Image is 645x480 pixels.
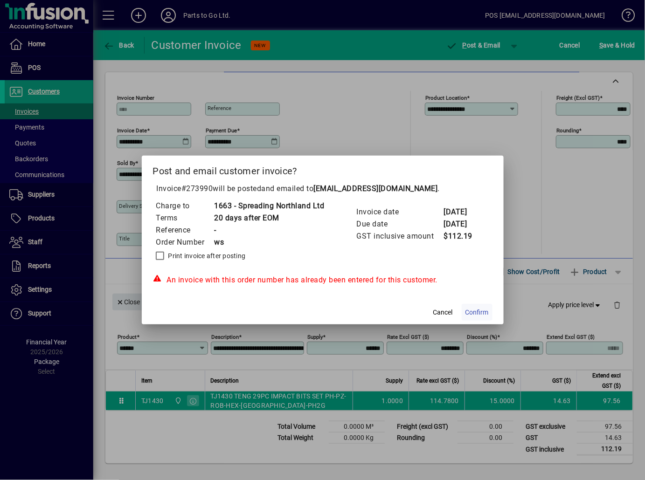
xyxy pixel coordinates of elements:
td: Reference [156,224,214,236]
span: Cancel [433,308,453,317]
td: Invoice date [356,206,444,218]
td: [DATE] [444,206,481,218]
span: Confirm [465,308,489,317]
td: $112.19 [444,230,481,242]
button: Confirm [462,304,492,321]
div: An invoice with this order number has already been entered for this customer. [153,274,492,286]
td: - [214,224,325,236]
span: #273990 [181,184,213,193]
td: 1663 - Spreading Northland Ltd [214,200,325,212]
td: Terms [156,212,214,224]
td: Due date [356,218,444,230]
td: 20 days after EOM [214,212,325,224]
td: GST inclusive amount [356,230,444,242]
td: [DATE] [444,218,481,230]
h2: Post and email customer invoice? [142,156,504,183]
button: Cancel [428,304,458,321]
td: Order Number [156,236,214,248]
td: Charge to [156,200,214,212]
span: and emailed to [262,184,438,193]
td: ws [214,236,325,248]
p: Invoice will be posted . [153,183,492,194]
b: [EMAIL_ADDRESS][DOMAIN_NAME] [314,184,438,193]
label: Print invoice after posting [166,251,246,261]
